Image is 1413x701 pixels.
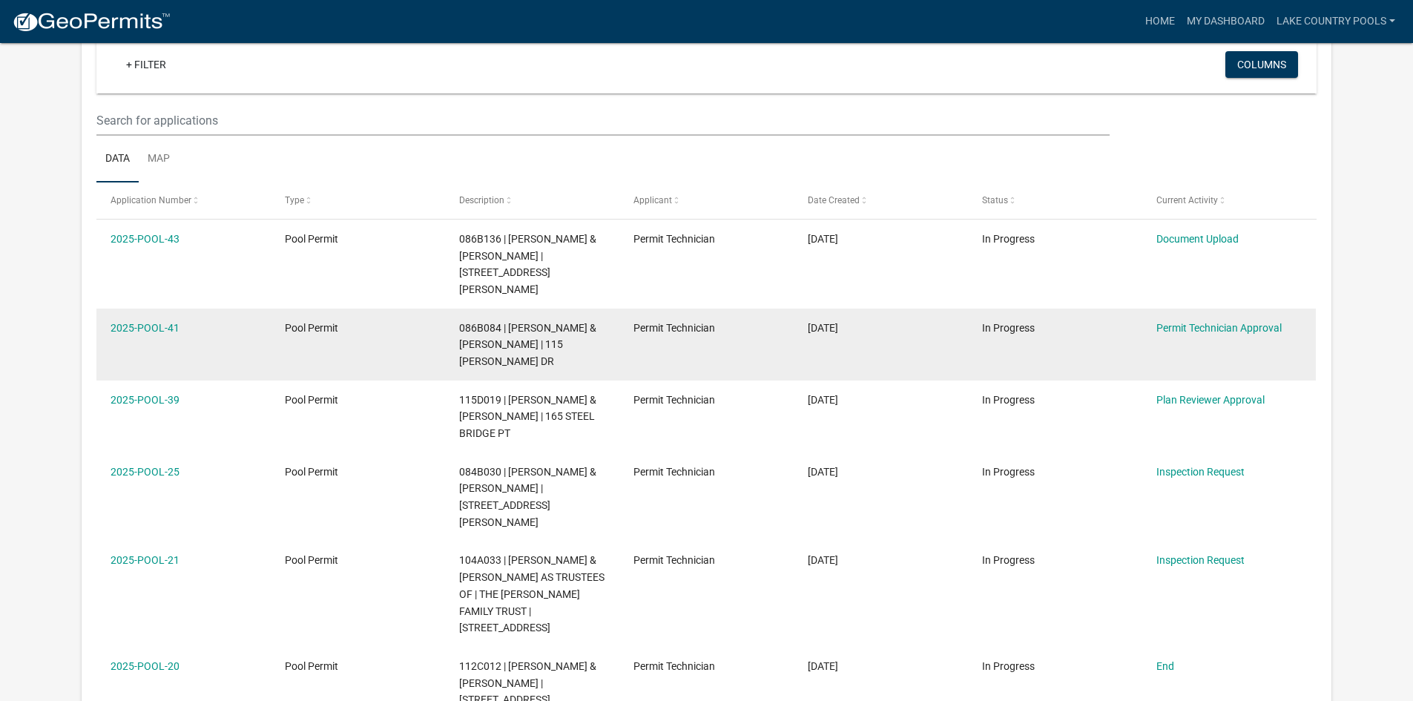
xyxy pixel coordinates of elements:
[982,466,1035,478] span: In Progress
[633,322,715,334] span: Permit Technician
[808,660,838,672] span: 03/20/2025
[982,660,1035,672] span: In Progress
[1225,51,1298,78] button: Columns
[982,554,1035,566] span: In Progress
[459,322,596,368] span: 086B084 | STRICKLAND WILLIAM A & CATHERINE P | 115 EMMA DR
[285,660,338,672] span: Pool Permit
[96,136,139,183] a: Data
[96,182,271,218] datatable-header-cell: Application Number
[1156,195,1218,205] span: Current Activity
[633,554,715,566] span: Permit Technician
[982,195,1008,205] span: Status
[459,233,596,295] span: 086B136 | SCHOEN RANDY & ELIZABETH | 129 SINCLAIR DR
[633,466,715,478] span: Permit Technician
[285,195,304,205] span: Type
[1156,322,1282,334] a: Permit Technician Approval
[1156,466,1245,478] a: Inspection Request
[1156,394,1265,406] a: Plan Reviewer Approval
[982,322,1035,334] span: In Progress
[1156,554,1245,566] a: Inspection Request
[808,554,838,566] span: 03/20/2025
[285,394,338,406] span: Pool Permit
[285,233,338,245] span: Pool Permit
[111,195,191,205] span: Application Number
[459,195,504,205] span: Description
[271,182,445,218] datatable-header-cell: Type
[111,554,179,566] a: 2025-POOL-21
[633,195,672,205] span: Applicant
[1181,7,1271,36] a: My Dashboard
[1156,233,1239,245] a: Document Upload
[633,233,715,245] span: Permit Technician
[982,394,1035,406] span: In Progress
[808,322,838,334] span: 09/02/2025
[808,195,860,205] span: Date Created
[285,466,338,478] span: Pool Permit
[96,105,1109,136] input: Search for applications
[1142,182,1316,218] datatable-header-cell: Current Activity
[111,233,179,245] a: 2025-POOL-43
[982,233,1035,245] span: In Progress
[139,136,179,183] a: Map
[459,394,596,440] span: 115D019 | LEVENGOOD GARY A & LISA K | 165 STEEL BRIDGE PT
[111,394,179,406] a: 2025-POOL-39
[445,182,619,218] datatable-header-cell: Description
[808,394,838,406] span: 08/11/2025
[111,660,179,672] a: 2025-POOL-20
[808,233,838,245] span: 09/08/2025
[794,182,968,218] datatable-header-cell: Date Created
[285,322,338,334] span: Pool Permit
[633,394,715,406] span: Permit Technician
[111,466,179,478] a: 2025-POOL-25
[1139,7,1181,36] a: Home
[633,660,715,672] span: Permit Technician
[114,51,178,78] a: + Filter
[459,554,605,633] span: 104A033 | MARBUT WILLIAM B & TONYA AS TRUSTEES OF | THE MARBUT FAMILY TRUST | 129 LAKE FOREST DR
[808,466,838,478] span: 03/28/2025
[619,182,794,218] datatable-header-cell: Applicant
[1156,660,1174,672] a: End
[459,466,596,528] span: 084B030 | HAIRETIS ANDREW & KELLEY | 98 BAGLEY RD
[111,322,179,334] a: 2025-POOL-41
[967,182,1142,218] datatable-header-cell: Status
[1271,7,1401,36] a: Lake Country Pools
[285,554,338,566] span: Pool Permit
